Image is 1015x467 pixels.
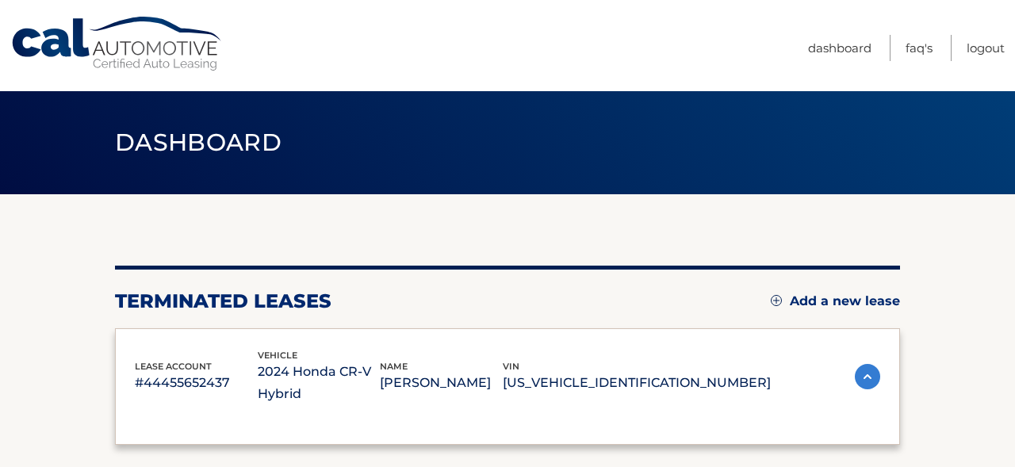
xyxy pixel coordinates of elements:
[808,35,871,61] a: Dashboard
[115,289,331,313] h2: terminated leases
[771,295,782,306] img: add.svg
[115,128,282,157] span: Dashboard
[135,372,258,394] p: #44455652437
[380,361,408,372] span: name
[967,35,1005,61] a: Logout
[906,35,933,61] a: FAQ's
[380,372,503,394] p: [PERSON_NAME]
[503,361,519,372] span: vin
[258,361,381,405] p: 2024 Honda CR-V Hybrid
[258,350,297,361] span: vehicle
[855,364,880,389] img: accordion-active.svg
[503,372,771,394] p: [US_VEHICLE_IDENTIFICATION_NUMBER]
[771,293,900,309] a: Add a new lease
[135,361,212,372] span: lease account
[10,16,224,72] a: Cal Automotive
